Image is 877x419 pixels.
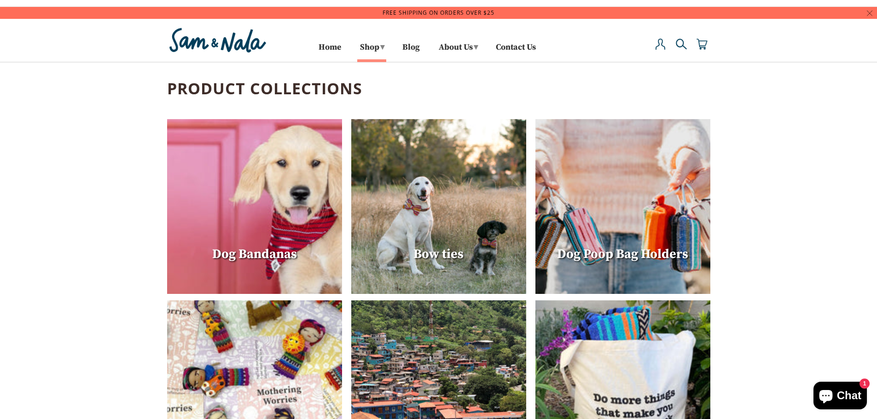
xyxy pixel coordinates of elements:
span: ▾ [474,42,478,52]
span: Dog Bandanas [212,246,297,262]
span: Bow ties [413,246,464,262]
img: user-icon [655,39,666,50]
a: Search [676,39,687,59]
span: Dog Poop Bag Holders [557,246,688,262]
a: Home [319,44,341,59]
img: cart-icon [697,39,708,50]
a: Shop▾ [357,39,387,59]
h1: Product Collections [167,62,710,109]
img: Dog Bandanas [167,119,342,294]
a: Blog [402,44,420,59]
a: Contact Us [496,44,536,59]
a: About Us▾ [436,39,480,59]
img: Sam & Nala [167,26,268,55]
img: search-icon [676,39,687,50]
img: Dog Poop Bag Holders [535,119,710,294]
img: Bow ties [351,119,526,294]
a: My Account [655,39,666,59]
a: Free Shipping on orders over $25 [383,9,494,17]
inbox-online-store-chat: Shopify online store chat [811,382,870,412]
span: ▾ [380,42,384,52]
